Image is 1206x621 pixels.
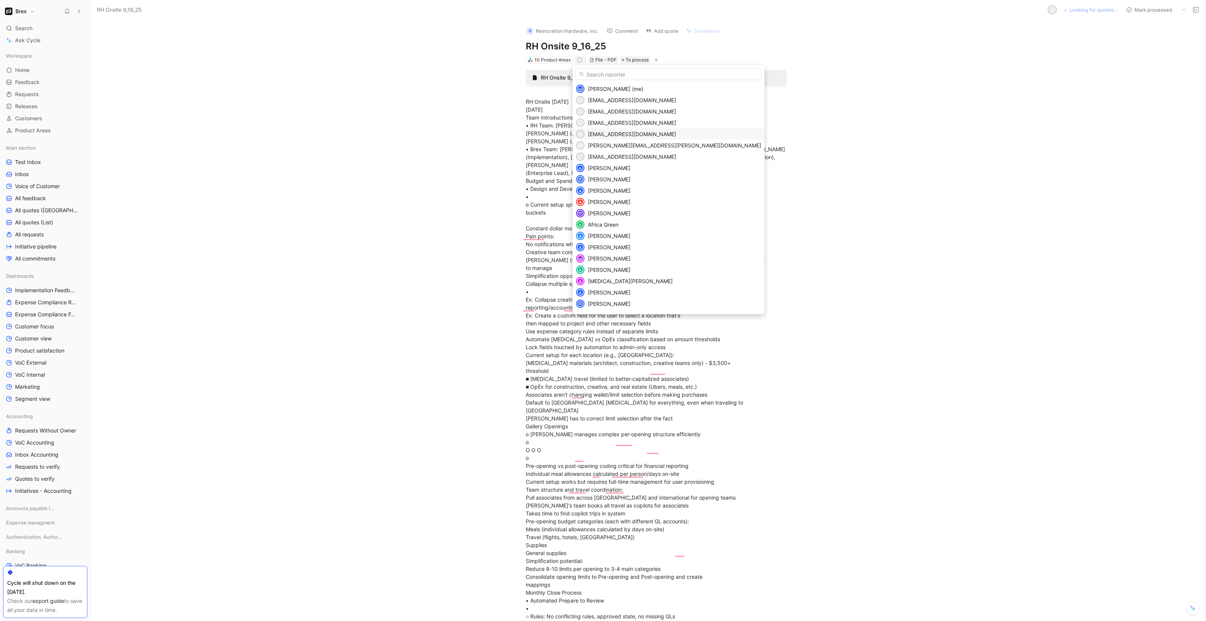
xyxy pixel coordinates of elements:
img: avatar [577,210,584,217]
span: [PERSON_NAME] [588,244,631,250]
div: A [577,267,584,273]
div: l [577,108,584,115]
span: [EMAIL_ADDRESS][DOMAIN_NAME] [588,108,676,115]
span: [PERSON_NAME] [588,187,631,194]
span: [PERSON_NAME] [588,176,631,182]
span: Africa Green [588,221,618,228]
img: avatar [577,255,584,262]
div: A [577,244,584,251]
div: A [577,233,584,239]
div: A [577,187,584,194]
span: [EMAIL_ADDRESS][DOMAIN_NAME] [588,153,676,160]
div: A [577,199,584,205]
span: [PERSON_NAME] [588,289,631,296]
span: [PERSON_NAME] [588,165,631,171]
span: [PERSON_NAME] [588,255,631,262]
span: [PERSON_NAME] [588,301,631,307]
div: m [577,131,584,138]
div: l [577,153,584,160]
span: [EMAIL_ADDRESS][DOMAIN_NAME] [588,97,676,103]
div: A [577,165,584,172]
img: avatar [577,301,584,307]
div: k [577,120,584,126]
span: [PERSON_NAME] [588,267,631,273]
span: [EMAIL_ADDRESS][DOMAIN_NAME] [588,131,676,137]
span: [EMAIL_ADDRESS][DOMAIN_NAME] [588,120,676,126]
span: [PERSON_NAME] [588,199,631,205]
div: A [577,289,584,296]
span: [PERSON_NAME][EMAIL_ADDRESS][PERSON_NAME][DOMAIN_NAME] [588,142,761,149]
div: m [577,142,584,149]
span: [MEDICAL_DATA][PERSON_NAME] [588,278,673,284]
span: [PERSON_NAME] (me) [588,86,643,92]
span: [PERSON_NAME] [588,233,631,239]
img: avatar [577,86,584,92]
img: avatar [577,176,584,183]
input: Search reporter [575,68,762,80]
div: c [577,97,584,104]
span: [PERSON_NAME] [588,210,631,216]
div: A [577,278,584,285]
div: A [577,221,584,228]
